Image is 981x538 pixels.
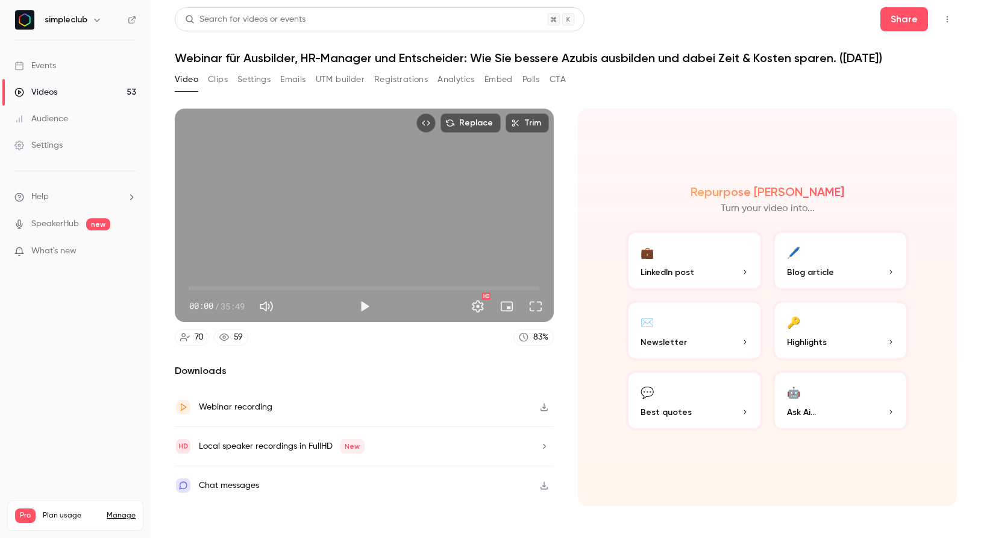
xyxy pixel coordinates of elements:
span: 00:00 [189,300,213,312]
button: Share [880,7,928,31]
div: Audience [14,113,68,125]
span: new [86,218,110,230]
button: 🤖Ask Ai... [773,370,909,431]
button: Clips [208,70,228,89]
button: Play [353,294,377,318]
span: Plan usage [43,511,99,521]
span: New [340,439,365,454]
div: 70 [195,331,204,344]
div: 83 % [533,331,548,344]
div: 🔑 [787,312,800,331]
div: 59 [234,331,243,344]
button: 🔑Highlights [773,300,909,361]
div: Events [14,60,56,72]
a: Manage [107,511,136,521]
button: 💬Best quotes [626,370,763,431]
button: ✉️Newsletter [626,300,763,361]
button: Turn on miniplayer [495,294,519,318]
span: Newsletter [641,336,687,349]
button: Top Bar Actions [938,10,957,29]
div: 💬 [641,382,654,401]
button: 💼LinkedIn post [626,230,763,291]
h2: Repurpose [PERSON_NAME] [691,185,844,199]
p: Turn your video into... [721,201,815,216]
button: Emails [280,70,306,89]
h6: simpleclub [45,14,87,26]
div: HD [482,293,490,300]
h1: Webinar für Ausbilder, HR-Manager und Entscheider: Wie Sie bessere Azubis ausbilden und dabei Zei... [175,51,957,65]
a: 70 [175,329,209,346]
button: CTA [550,70,566,89]
div: Local speaker recordings in FullHD [199,439,365,454]
div: Videos [14,86,57,98]
button: Video [175,70,198,89]
button: Full screen [524,294,548,318]
button: Trim [506,113,549,133]
div: Settings [14,139,63,151]
span: 35:49 [221,300,245,312]
button: 🖊️Blog article [773,230,909,291]
button: Embed video [416,113,436,133]
span: Highlights [787,336,827,349]
div: 00:00 [189,300,245,312]
div: ✉️ [641,312,654,331]
iframe: Noticeable Trigger [122,246,136,257]
a: 59 [214,329,248,346]
div: Chat messages [199,478,259,493]
button: Settings [466,294,490,318]
div: Webinar recording [199,400,272,414]
span: Help [31,191,49,203]
button: Polls [522,70,540,89]
span: Blog article [787,266,834,279]
span: What's new [31,245,77,258]
span: Ask Ai... [787,406,816,419]
div: 💼 [641,242,654,261]
button: UTM builder [316,70,365,89]
button: Mute [254,294,278,318]
span: Best quotes [641,406,692,419]
li: help-dropdown-opener [14,191,136,203]
div: 🖊️ [787,242,800,261]
span: Pro [15,508,36,523]
button: Embed [484,70,513,89]
span: LinkedIn post [641,266,694,279]
div: Search for videos or events [185,13,306,26]
img: simpleclub [15,10,34,30]
a: 83% [513,329,554,346]
div: 🤖 [787,382,800,401]
button: Registrations [374,70,428,89]
h2: Downloads [175,364,554,378]
span: / [215,300,219,312]
button: Replace [440,113,501,133]
button: Settings [237,70,271,89]
button: Analytics [437,70,475,89]
a: SpeakerHub [31,218,79,230]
